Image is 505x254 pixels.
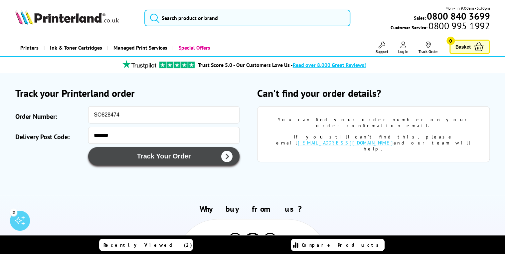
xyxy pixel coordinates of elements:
[298,140,394,146] a: [EMAIL_ADDRESS][DOMAIN_NAME]
[119,60,159,69] img: trustpilot rating
[262,233,277,250] img: Printer Experts
[376,42,388,54] a: Support
[144,10,350,26] input: Search product or brand
[15,204,490,214] h2: Why buy from us?
[15,110,85,124] label: Order Number:
[425,13,490,19] a: 0800 840 3699
[15,39,44,56] a: Printers
[15,10,119,25] img: Printerland Logo
[291,239,385,251] a: Compare Products
[398,49,409,54] span: Log In
[446,37,455,45] span: 0
[449,40,490,54] a: Basket 0
[107,39,172,56] a: Managed Print Services
[302,242,382,248] span: Compare Products
[99,239,193,251] a: Recently Viewed (2)
[445,5,490,11] span: Mon - Fri 9:00am - 5:30pm
[267,117,479,128] div: You can find your order number on your order confirmation email.
[398,42,409,54] a: Log In
[50,39,102,56] span: Ink & Toner Cartridges
[44,39,107,56] a: Ink & Toner Cartridges
[228,233,243,250] img: Printer Experts
[426,10,490,22] b: 0800 840 3699
[172,39,215,56] a: Special Offers
[414,15,425,21] span: Sales:
[198,62,366,68] a: Trust Score 5.0 - Our Customers Love Us -Read over 8,000 Great Reviews!
[267,134,479,152] div: If you still can't find this, please email and our team will help.
[15,130,85,144] label: Delivery Post Code:
[257,87,490,100] h2: Can't find your order details?
[455,42,471,51] span: Basket
[427,23,490,29] span: 0800 995 1992
[10,208,17,216] div: 2
[88,106,239,124] input: eg: SOA123456 or SO123456
[376,49,388,54] span: Support
[293,62,366,68] span: Read over 8,000 Great Reviews!
[391,23,490,31] span: Customer Service:
[103,242,192,248] span: Recently Viewed (2)
[88,147,239,165] button: Track Your Order
[419,42,438,54] a: Track Order
[159,62,195,68] img: trustpilot rating
[15,87,248,100] h2: Track your Printerland order
[15,10,136,26] a: Printerland Logo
